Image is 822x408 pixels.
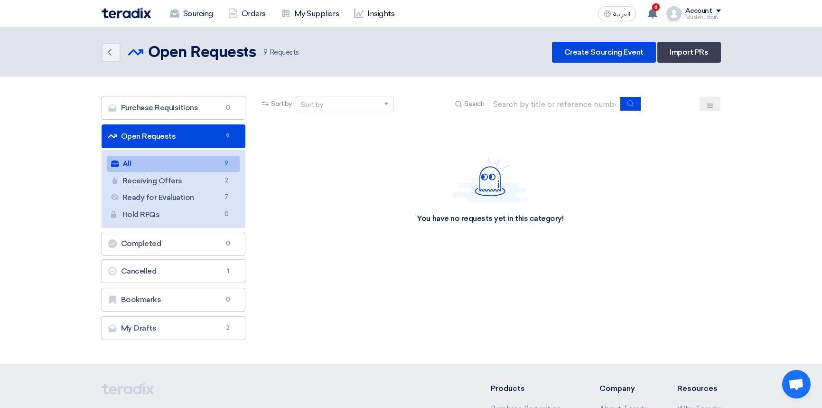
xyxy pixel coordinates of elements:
span: 6 [652,3,660,11]
a: Open Requests9 [102,124,246,148]
span: Search [464,99,484,109]
span: Sort by [271,99,292,109]
span: 0 [221,209,232,219]
li: Resources [677,383,721,394]
a: Orders [221,3,273,24]
a: My Suppliers [273,3,346,24]
a: Cancelled1 [102,259,246,283]
img: Hello [452,156,528,202]
a: Completed0 [102,232,246,256]
a: Purchase Requisitions0 [102,96,246,120]
img: Teradix logo [102,8,151,19]
h2: Open Requests [148,43,256,62]
a: Receiving Offers [107,173,240,189]
div: Account [685,7,712,15]
input: Search by title or reference number [488,97,621,111]
button: العربية [598,6,636,21]
span: 0 [222,295,234,304]
img: profile_test.png [666,6,682,21]
a: Bookmarks0 [102,288,246,312]
span: 0 [222,239,234,248]
span: العربية [613,11,630,18]
a: Insights [346,3,402,24]
li: Company [599,383,649,394]
li: Products [491,383,571,394]
a: Import PRs [657,42,720,63]
span: 1 [222,266,234,276]
span: 9 [221,159,232,169]
span: 0 [222,103,234,113]
a: Open chat [782,370,811,399]
a: My Drafts2 [102,316,246,340]
div: Muslehuddin [685,15,721,20]
span: 9 [222,132,234,141]
a: Sourcing [162,3,221,24]
span: 2 [222,323,234,333]
span: 9 [263,48,268,57]
a: Hold RFQs [107,207,240,223]
span: Requests [263,47,299,58]
a: All [107,156,240,172]
a: Ready for Evaluation [107,190,240,206]
div: Sort by [301,100,323,110]
span: 2 [221,176,232,186]
div: You have no requests yet in this category! [417,214,563,224]
a: Create Sourcing Event [552,42,656,63]
span: 7 [221,192,232,202]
